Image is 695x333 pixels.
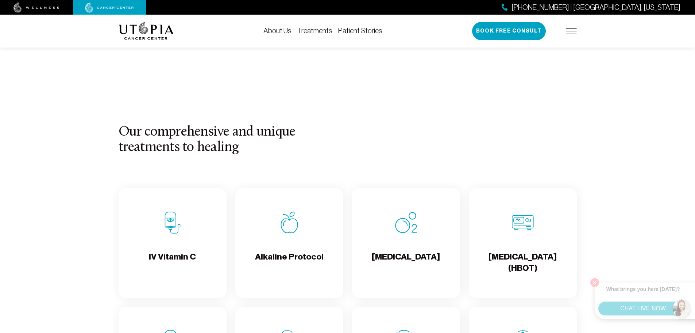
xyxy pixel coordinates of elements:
[119,125,310,155] h3: Our comprehensive and unique treatments to healing
[469,188,577,298] a: Hyperbaric Oxygen Therapy (HBOT)[MEDICAL_DATA] (HBOT)
[119,188,227,298] a: IV Vitamin CIV Vitamin C
[472,22,546,40] button: Book Free Consult
[511,2,680,13] span: [PHONE_NUMBER] | [GEOGRAPHIC_DATA], [US_STATE]
[502,2,680,13] a: [PHONE_NUMBER] | [GEOGRAPHIC_DATA], [US_STATE]
[566,28,577,34] img: icon-hamburger
[119,22,174,40] img: logo
[338,27,382,35] a: Patient Stories
[149,251,196,275] h4: IV Vitamin C
[395,212,417,234] img: Oxygen Therapy
[263,27,291,35] a: About Us
[235,188,343,298] a: Alkaline ProtocolAlkaline Protocol
[278,212,300,234] img: Alkaline Protocol
[352,188,460,298] a: Oxygen Therapy[MEDICAL_DATA]
[512,212,534,234] img: Hyperbaric Oxygen Therapy (HBOT)
[85,3,134,13] img: cancer center
[372,251,440,275] h4: [MEDICAL_DATA]
[297,27,332,35] a: Treatments
[255,251,324,275] h4: Alkaline Protocol
[13,3,59,13] img: wellness
[475,251,571,275] h4: [MEDICAL_DATA] (HBOT)
[162,212,184,234] img: IV Vitamin C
